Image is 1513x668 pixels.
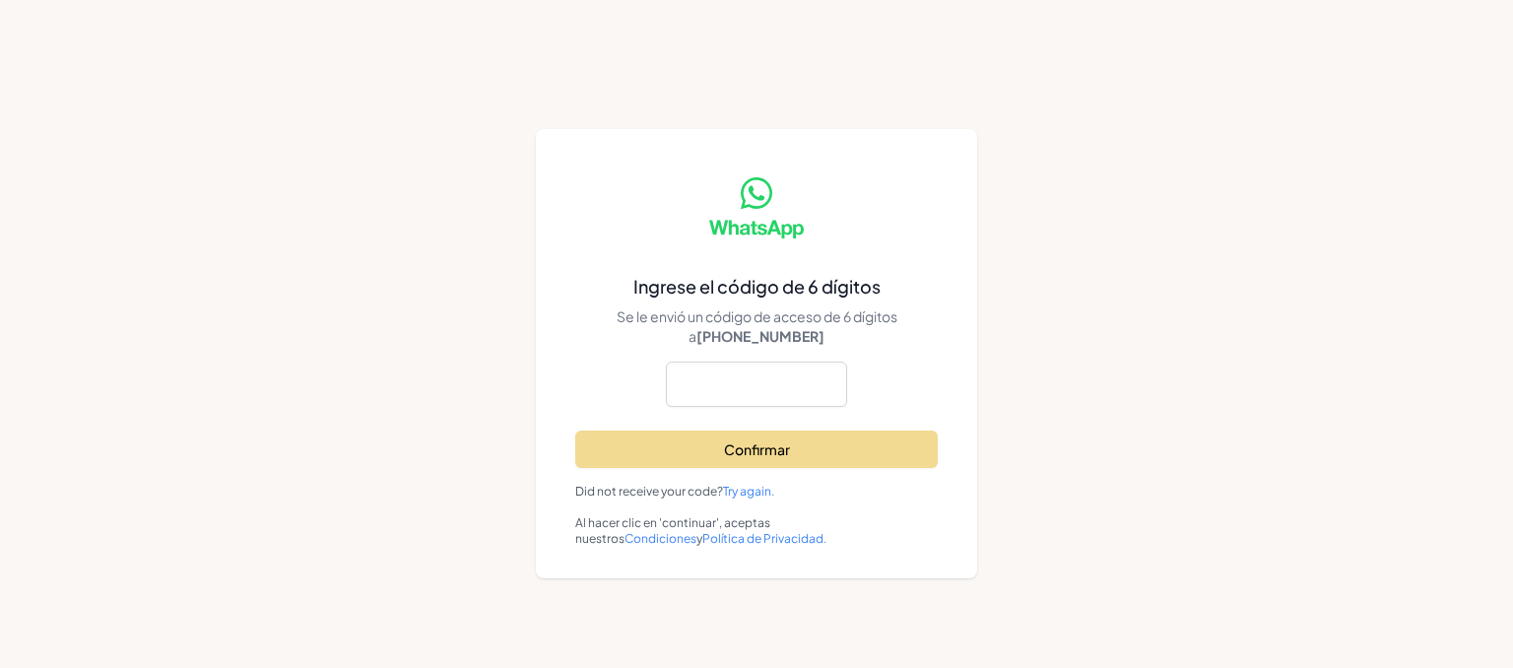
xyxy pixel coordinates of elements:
[723,484,774,499] a: Try again.
[575,306,938,346] p: Se le envió un código de acceso de 6 dígitos a
[696,327,824,345] b: [PHONE_NUMBER]
[575,484,938,500] p: Did not receive your code?
[709,177,804,238] img: whatsapp.f6588d5cb7bf46661b12dc8befa357a8.svg
[575,515,938,547] p: Al hacer clic en 'continuar', aceptas nuestros y
[702,531,826,546] a: Política de Privacidad.
[625,531,696,546] a: Condiciones
[575,431,938,468] button: Confirmar
[575,275,938,299] div: Ingrese el código de 6 dígitos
